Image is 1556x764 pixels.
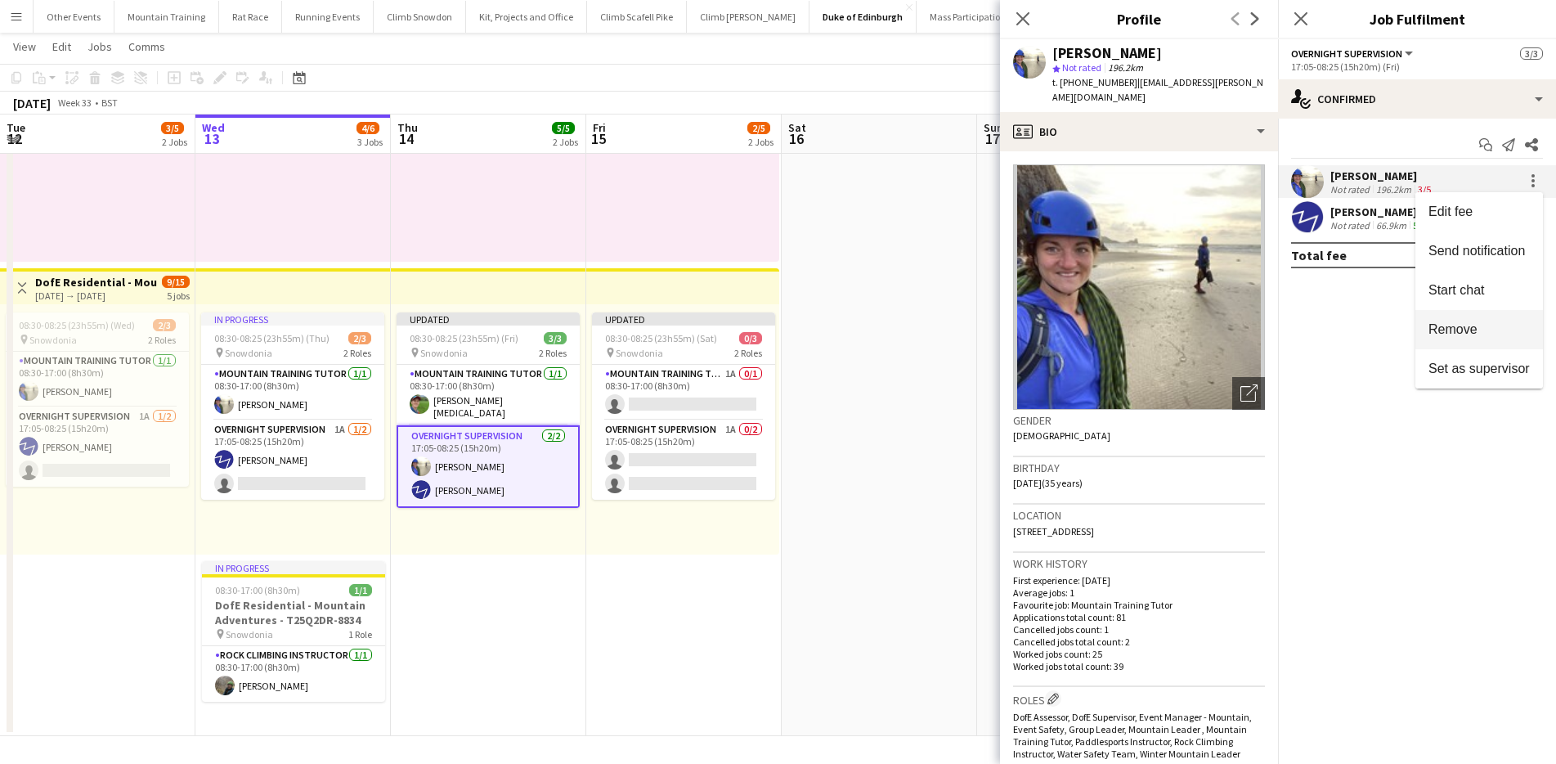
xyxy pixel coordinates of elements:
[1415,231,1543,271] button: Send notification
[1415,192,1543,231] button: Edit fee
[1428,362,1530,375] span: Set as supervisor
[1415,310,1543,349] button: Remove
[1415,271,1543,310] button: Start chat
[1428,244,1525,258] span: Send notification
[1428,322,1478,336] span: Remove
[1428,204,1473,218] span: Edit fee
[1415,349,1543,389] button: Set as supervisor
[1428,283,1484,297] span: Start chat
